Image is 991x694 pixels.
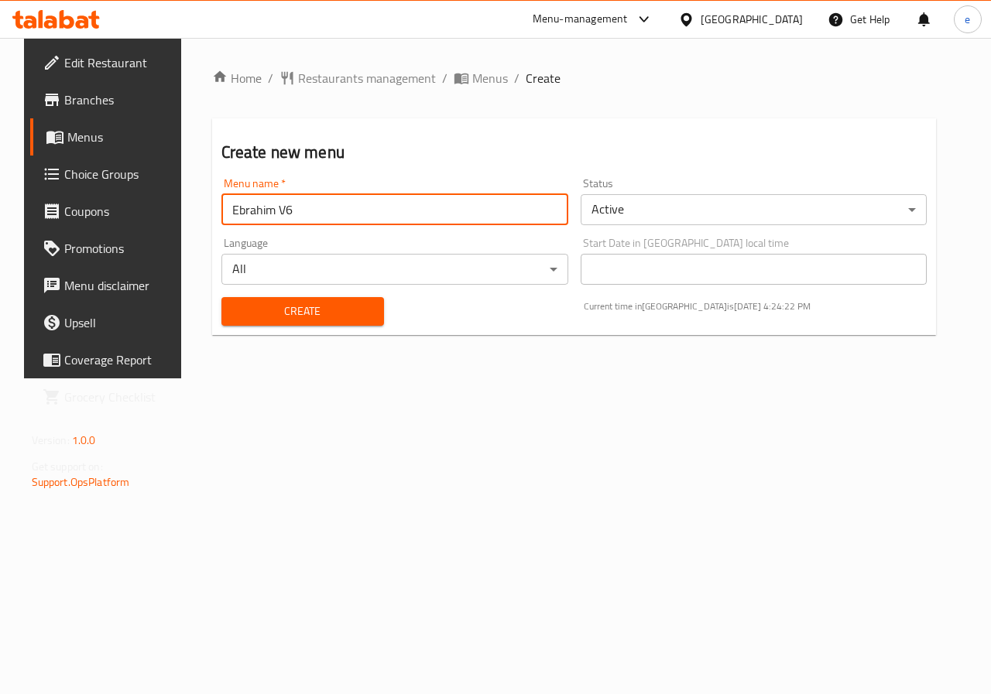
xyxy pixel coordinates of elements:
span: Coupons [64,202,177,221]
a: Menu disclaimer [30,267,190,304]
span: Branches [64,91,177,109]
span: Coverage Report [64,350,177,369]
a: Menus [454,69,508,87]
h2: Create new menu [221,141,928,164]
span: Menus [67,128,177,146]
a: Home [212,69,262,87]
span: Promotions [64,239,177,258]
span: e [965,11,970,28]
span: Upsell [64,313,177,332]
a: Restaurants management [279,69,436,87]
span: Version: [32,430,70,450]
span: Create [234,302,372,321]
a: Promotions [30,230,190,267]
a: Menus [30,118,190,156]
div: Menu-management [533,10,628,29]
li: / [442,69,447,87]
button: Create [221,297,384,326]
span: Menu disclaimer [64,276,177,295]
span: Choice Groups [64,165,177,183]
a: Edit Restaurant [30,44,190,81]
div: [GEOGRAPHIC_DATA] [701,11,803,28]
span: Edit Restaurant [64,53,177,72]
span: Menus [472,69,508,87]
div: Active [581,194,928,225]
p: Current time in [GEOGRAPHIC_DATA] is [DATE] 4:24:22 PM [584,299,928,313]
span: 1.0.0 [72,430,96,450]
a: Support.OpsPlatform [32,472,130,492]
span: Restaurants management [298,69,436,87]
li: / [268,69,273,87]
span: Create [526,69,561,87]
a: Coverage Report [30,341,190,378]
a: Upsell [30,304,190,341]
nav: breadcrumb [212,69,937,87]
a: Choice Groups [30,156,190,193]
span: Grocery Checklist [64,388,177,406]
li: / [514,69,520,87]
a: Grocery Checklist [30,378,190,415]
div: All [221,254,568,285]
a: Branches [30,81,190,118]
span: Get support on: [32,456,103,477]
input: Please enter Menu name [221,194,568,225]
a: Coupons [30,193,190,230]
